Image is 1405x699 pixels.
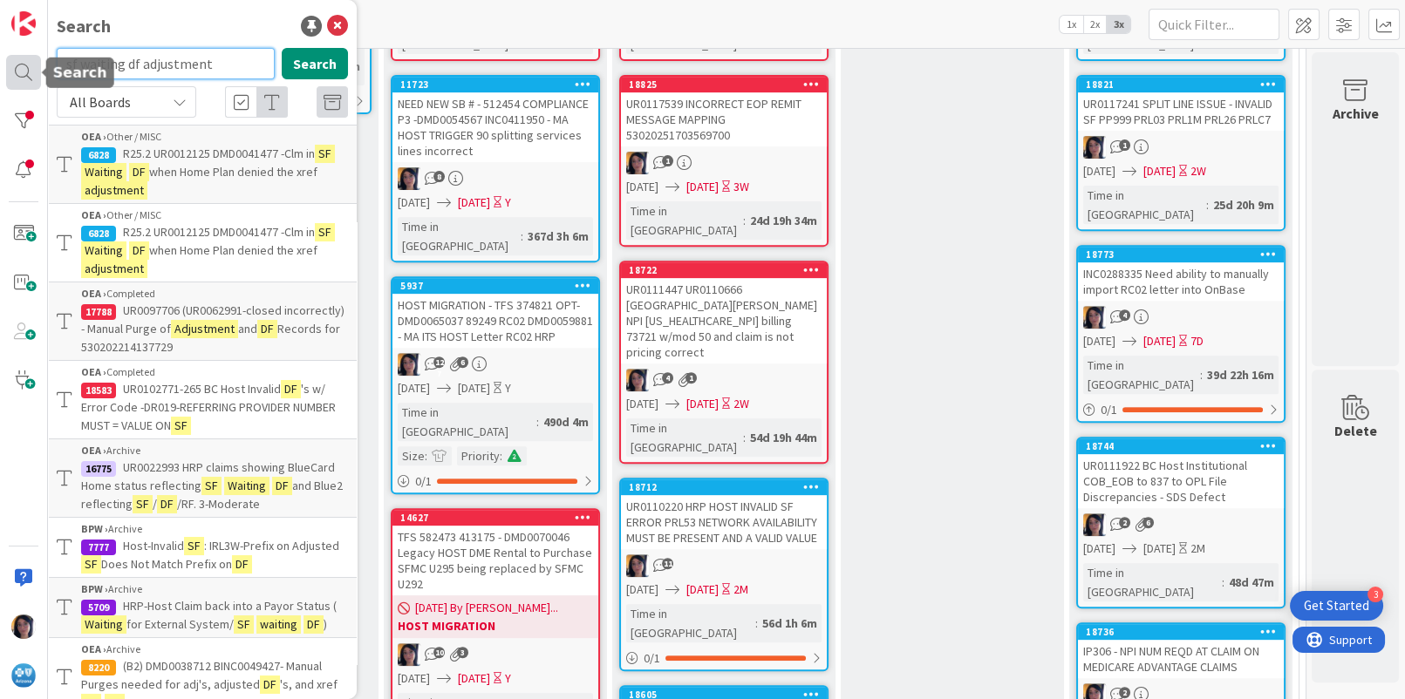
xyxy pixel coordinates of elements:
div: Completed [81,364,348,380]
div: 14627 [392,510,598,526]
span: 4 [1119,309,1130,321]
div: 18722 [629,264,827,276]
div: HOST MIGRATION - TFS 374821 OPT-DMD0065037 89249 RC02 DMD0059881 - MA ITS HOST Letter RC02 HRP [392,294,598,348]
span: : IRL3W-Prefix on Adjusted [204,538,339,553]
span: R25.2 UR0012125 DMD0041477 -Clm in [123,224,315,240]
div: Completed [81,286,348,302]
a: 18773INC0288335 Need ability to manually import RC02 letter into OnBaseTC[DATE][DATE]7DTime in [G... [1076,245,1286,423]
a: OEA ›Completed18583UR0102771-265 BC Host InvalidDF's w/ Error Code -DR019-REFERRING PROVIDER NUMB... [48,361,357,438]
div: 3 [1367,587,1383,602]
span: 1 [685,372,697,383]
div: 367d 3h 6m [523,227,593,246]
div: TC [392,167,598,190]
span: R25.2 UR0012125 DMD0041477 -Clm in [123,146,315,161]
div: 39d 22h 16m [1203,365,1279,384]
span: 2 [1119,517,1130,528]
span: All Boards [70,93,131,111]
span: 1 [662,155,673,166]
div: UR0117539 INCORRECT EOP REMIT MESSAGE MAPPING 53020251703569700 [621,92,827,146]
div: IP306 - NPI NUM REQD AT CLAIM ON MEDICARE ADVANTAGE CLAIMS [1078,640,1284,678]
div: 18825 [621,77,827,92]
div: 18744 [1086,440,1284,452]
div: 18736IP306 - NPI NUM REQD AT CLAIM ON MEDICARE ADVANTAGE CLAIMS [1078,624,1284,678]
div: TC [392,353,598,376]
div: Archive [81,581,348,597]
mark: DF [232,555,252,573]
mark: SF [171,417,191,435]
div: 18712 [621,479,827,495]
div: 14627TFS 582473 413175 - DMD0070046 Legacy HOST DME Rental to Purchase SFMC U295 being replaced b... [392,510,598,595]
span: [DATE] [626,178,658,196]
div: UR0117241 SPLIT LINE ISSUE - INVALID SF PP999 PRL03 PRL1M PRL26 PRLC7 [1078,92,1284,131]
div: 6828 [81,147,116,163]
div: 18722UR0111447 UR0110666 [GEOGRAPHIC_DATA][PERSON_NAME] NPI [US_HEALTHCARE_NPI] billing 73721 w/m... [621,262,827,363]
div: 5937 [400,280,598,292]
div: TC [621,369,827,391]
span: : [425,446,427,465]
span: for External System/ [126,616,234,632]
mark: DF [257,320,277,338]
b: OEA › [81,130,106,143]
div: TC [621,554,827,577]
span: (B2) DMD0038712 BINC0049427- Manual Purges needed for adj's, adjusted [81,658,322,692]
mark: SF [315,223,335,241]
mark: DF [129,163,149,181]
span: [DATE] [458,193,490,212]
div: 18736 [1086,626,1284,638]
div: Time in [GEOGRAPHIC_DATA] [398,403,536,441]
span: 's w/ Error Code -DR019-REFERRING PROVIDER NUMBER MUST = VALUE ON [81,381,336,433]
mark: Waiting [81,163,126,181]
span: : [521,227,523,246]
span: [DATE] [686,395,719,413]
span: [DATE] [458,669,490,688]
mark: Adjustment [171,320,238,338]
div: 16775 [81,461,116,477]
img: Visit kanbanzone.com [11,11,36,36]
span: 11 [662,558,673,569]
b: HOST MIGRATION [398,617,593,635]
div: Delete [1334,420,1377,441]
span: 6 [1142,517,1154,528]
span: : [1222,573,1224,592]
a: BPW ›Archive7777Host-InvalidSF: IRL3W-Prefix on AdjustedSFDoes Not Match Prefix onDF [48,518,357,577]
span: [DATE] [686,580,719,599]
mark: adjustment [81,260,147,278]
span: Host-Invalid [123,538,184,553]
span: 6 [457,356,468,368]
span: [DATE] [1143,162,1176,180]
div: 56d 1h 6m [758,614,822,633]
b: BPW › [81,522,108,535]
div: Y [505,669,511,688]
mark: DF [281,380,301,398]
img: TC [626,152,649,174]
div: Time in [GEOGRAPHIC_DATA] [1083,186,1206,224]
div: 0/1 [621,648,827,669]
img: TC [398,167,420,190]
b: OEA › [81,365,106,378]
span: [DATE] By [PERSON_NAME]... [415,599,558,617]
div: 18773 [1078,247,1284,262]
span: : [500,446,502,465]
div: TC [1078,136,1284,159]
div: 5937HOST MIGRATION - TFS 374821 OPT-DMD0065037 89249 RC02 DMD0059881 - MA ITS HOST Letter RC02 HRP [392,278,598,348]
mark: SF [234,615,254,634]
div: Time in [GEOGRAPHIC_DATA] [626,201,743,240]
span: [DATE] [626,580,658,599]
div: 2M [733,580,748,599]
div: Archive [81,443,348,458]
div: 18722 [621,262,827,278]
div: 18773INC0288335 Need ability to manually import RC02 letter into OnBase [1078,247,1284,301]
span: : [743,211,746,230]
span: Does Not Match Prefix on [101,556,232,572]
div: 0/1 [392,471,598,492]
span: [DATE] [626,395,658,413]
a: 18744UR0111922 BC Host Institutional COB_EOB to 837 to OPL File Discrepancies - SDS DefectTC[DATE... [1076,437,1286,608]
img: avatar [11,663,36,688]
div: 18744 [1078,438,1284,454]
div: 18821 [1086,78,1284,91]
span: 0 / 1 [644,649,660,668]
b: OEA › [81,642,106,655]
div: Search [57,13,111,39]
span: : [1206,195,1209,214]
span: [DATE] [1143,332,1176,350]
